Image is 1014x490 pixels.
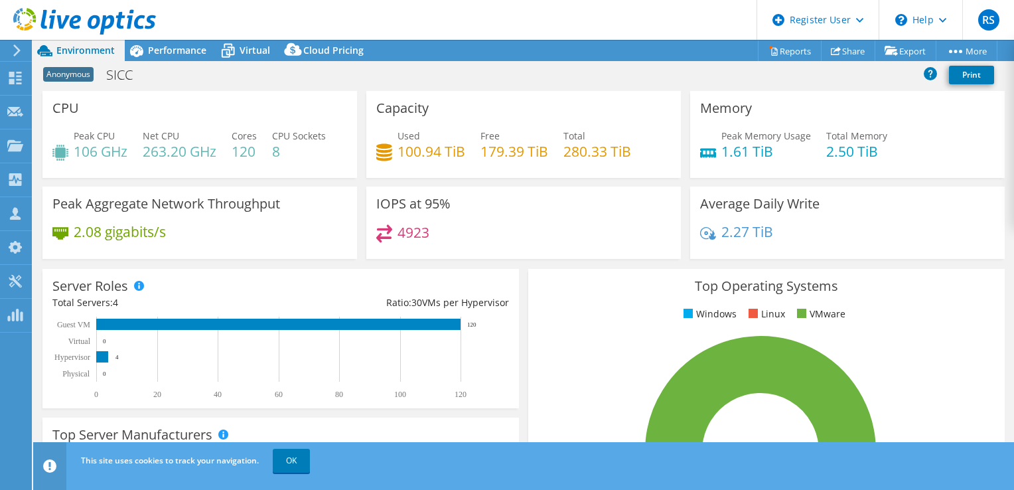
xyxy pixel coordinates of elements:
[826,129,887,142] span: Total Memory
[721,129,811,142] span: Peak Memory Usage
[376,197,451,211] h3: IOPS at 95%
[62,369,90,378] text: Physical
[721,224,773,239] h4: 2.27 TiB
[721,144,811,159] h4: 1.61 TiB
[232,129,257,142] span: Cores
[103,370,106,377] text: 0
[115,354,119,361] text: 4
[272,144,326,159] h4: 8
[74,129,115,142] span: Peak CPU
[143,129,179,142] span: Net CPU
[273,449,310,473] a: OK
[232,144,257,159] h4: 120
[74,224,166,239] h4: 2.08 gigabits/s
[52,279,128,293] h3: Server Roles
[303,44,364,56] span: Cloud Pricing
[826,144,887,159] h4: 2.50 TiB
[949,66,994,84] a: Print
[275,390,283,399] text: 60
[43,67,94,82] span: Anonymous
[794,307,845,321] li: VMware
[68,337,91,346] text: Virtual
[411,296,422,309] span: 30
[467,321,476,328] text: 120
[54,353,90,362] text: Hypervisor
[680,307,737,321] li: Windows
[700,101,752,116] h3: Memory
[398,144,465,159] h4: 100.94 TiB
[398,129,420,142] span: Used
[148,44,206,56] span: Performance
[978,9,999,31] span: RS
[94,390,98,399] text: 0
[335,390,343,399] text: 80
[100,68,153,82] h1: SICC
[480,129,500,142] span: Free
[74,144,127,159] h4: 106 GHz
[143,144,216,159] h4: 263.20 GHz
[103,338,106,345] text: 0
[153,390,161,399] text: 20
[376,101,429,116] h3: Capacity
[538,279,995,293] h3: Top Operating Systems
[394,390,406,399] text: 100
[56,44,115,56] span: Environment
[758,41,822,61] a: Reports
[455,390,467,399] text: 120
[52,197,280,211] h3: Peak Aggregate Network Throughput
[52,295,281,310] div: Total Servers:
[700,197,820,211] h3: Average Daily Write
[480,144,548,159] h4: 179.39 TiB
[895,14,907,26] svg: \n
[52,428,212,442] h3: Top Server Manufacturers
[936,41,997,61] a: More
[214,390,222,399] text: 40
[240,44,270,56] span: Virtual
[52,101,79,116] h3: CPU
[281,295,509,310] div: Ratio: VMs per Hypervisor
[821,41,875,61] a: Share
[398,225,429,240] h4: 4923
[81,455,259,466] span: This site uses cookies to track your navigation.
[563,129,585,142] span: Total
[563,144,631,159] h4: 280.33 TiB
[272,129,326,142] span: CPU Sockets
[875,41,936,61] a: Export
[113,296,118,309] span: 4
[57,320,90,329] text: Guest VM
[745,307,785,321] li: Linux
